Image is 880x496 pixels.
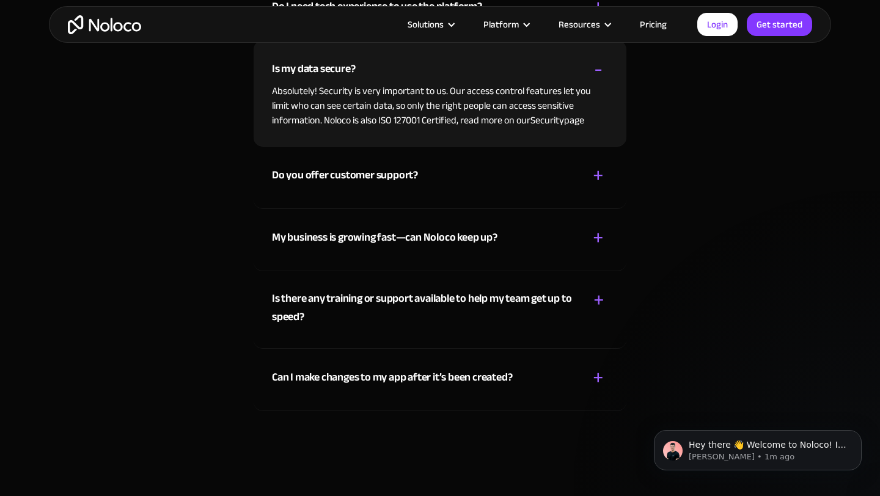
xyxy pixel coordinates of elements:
div: Solutions [392,16,468,32]
p: Absolutely! Security is very important to us. Our access control features let you limit who can s... [272,84,608,128]
div: + [593,165,604,186]
iframe: Intercom notifications message [636,404,880,490]
div: Is there any training or support available to help my team get up to speed? [272,290,576,326]
div: My business is growing fast—can Noloco keep up? [272,228,497,247]
div: Platform [468,16,543,32]
div: + [593,367,604,388]
div: - [594,59,603,80]
div: + [593,227,604,249]
a: Pricing [625,16,682,32]
a: Login [697,13,738,36]
div: Is my data secure? [272,60,355,78]
div: Platform [483,16,519,32]
div: Can I make changes to my app after it’s been created? [272,368,512,387]
div: + [593,290,604,311]
div: Do you offer customer support? [272,166,418,184]
div: Resources [543,16,625,32]
a: Security [530,111,564,129]
div: Resources [559,16,600,32]
a: Get started [747,13,812,36]
a: home [68,15,141,34]
div: Solutions [408,16,444,32]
